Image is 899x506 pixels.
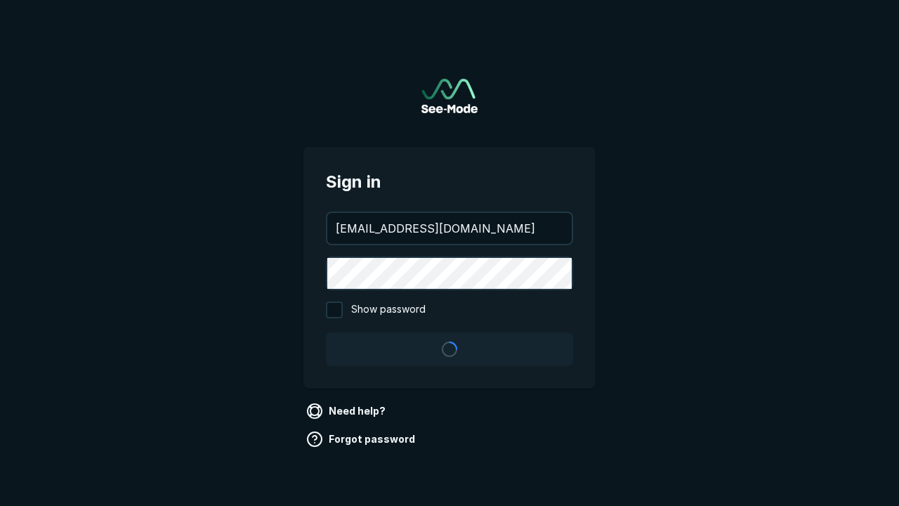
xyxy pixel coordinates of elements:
span: Sign in [326,169,573,195]
span: Show password [351,301,426,318]
a: Forgot password [303,428,421,450]
img: See-Mode Logo [421,79,478,113]
a: Need help? [303,400,391,422]
input: your@email.com [327,213,572,244]
a: Go to sign in [421,79,478,113]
